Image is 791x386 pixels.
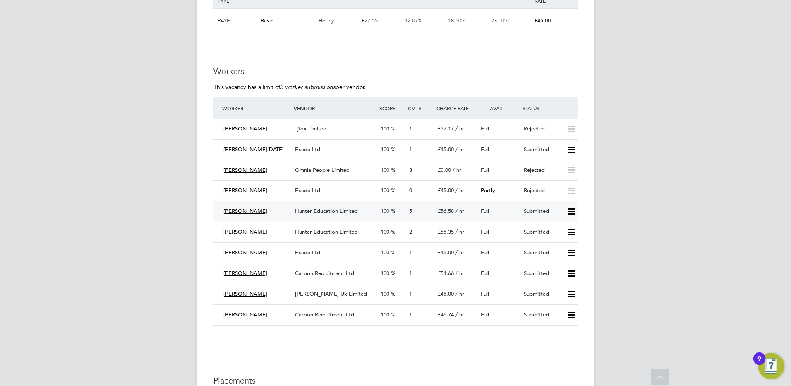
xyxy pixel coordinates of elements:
span: Full [481,207,489,215]
span: [PERSON_NAME] [223,228,267,235]
div: Rejected [520,122,563,136]
span: [PERSON_NAME] [223,166,267,174]
span: Full [481,270,489,277]
span: Hunter Education Limited [295,207,358,215]
span: Full [481,166,489,174]
div: Submitted [520,205,563,218]
span: / hr [455,125,464,132]
div: Vendor [292,101,377,116]
span: Carbon Recruitment Ltd [295,311,354,318]
span: £45.00 [438,187,454,194]
span: 100 [381,207,389,215]
span: 100 [381,270,389,277]
span: [PERSON_NAME] [223,311,267,318]
span: Full [481,249,489,256]
div: Avail [477,101,520,116]
span: £45.00 [438,290,454,297]
div: Cmts [406,101,434,116]
span: 100 [381,249,389,256]
span: Exede Ltd [295,249,320,256]
div: Rejected [520,164,563,177]
span: Full [481,311,489,318]
span: 100 [381,146,389,153]
div: PAYE [216,9,259,33]
span: 1 [409,249,412,256]
span: [PERSON_NAME] [223,290,267,297]
span: £45.00 [438,146,454,153]
span: £46.74 [438,311,454,318]
div: Rejected [520,184,563,198]
span: [PERSON_NAME] [223,187,267,194]
span: £55.35 [438,228,454,235]
em: 3 worker submissions [280,83,336,91]
span: Jjfox Limited [295,125,326,132]
span: / hr [455,146,464,153]
span: Hunter Education Limited [295,228,358,235]
div: 9 [757,359,761,369]
div: Status [520,101,578,116]
span: 1 [409,125,412,132]
div: Submitted [520,143,563,157]
span: / hr [455,311,464,318]
span: £45.00 [535,17,551,24]
h3: Placements [213,375,578,386]
div: Submitted [520,287,563,301]
span: Carbon Recruitment Ltd [295,270,354,277]
span: [PERSON_NAME] [223,270,267,277]
span: £57.17 [438,125,454,132]
span: / hr [455,207,464,215]
span: 1 [409,311,412,318]
span: / hr [455,290,464,297]
span: [PERSON_NAME] [223,125,267,132]
span: 100 [381,311,389,318]
div: Submitted [520,267,563,280]
button: Open Resource Center, 9 new notifications [758,353,784,379]
span: Basic [261,17,273,24]
span: 12.07% [405,17,422,24]
span: 100 [381,166,389,174]
span: [PERSON_NAME] [223,249,267,256]
span: 1 [409,270,412,277]
span: 5 [409,207,412,215]
span: £51.66 [438,270,454,277]
div: Worker [220,101,292,116]
p: This vacancy has a limit of per vendor. [213,83,578,91]
span: Omnia People Limited [295,166,350,174]
div: Submitted [520,225,563,239]
span: 23.00% [491,17,509,24]
div: Submitted [520,308,563,322]
span: Exede Ltd [295,146,320,153]
span: [PERSON_NAME] [223,207,267,215]
div: £27.55 [360,9,403,33]
span: Full [481,125,489,132]
span: 100 [381,125,389,132]
span: Exede Ltd [295,187,320,194]
h3: Workers [213,66,578,77]
span: 0 [409,187,412,194]
span: / hr [455,187,464,194]
span: / hr [455,228,464,235]
span: 3 [409,166,412,174]
span: / hr [455,249,464,256]
span: 100 [381,187,389,194]
span: Full [481,146,489,153]
span: [PERSON_NAME] Uk Limited [295,290,367,297]
div: Score [377,101,406,116]
span: Full [481,228,489,235]
div: Hourly [316,9,360,33]
span: 100 [381,228,389,235]
span: [PERSON_NAME][DATE] [223,146,284,153]
div: Submitted [520,246,563,260]
span: 2 [409,228,412,235]
span: / hr [453,166,461,174]
span: / hr [455,270,464,277]
div: Charge Rate [434,101,477,116]
span: £56.58 [438,207,454,215]
span: £45.00 [438,249,454,256]
span: 18.50% [448,17,466,24]
span: £0.00 [438,166,451,174]
span: Partly [481,187,495,194]
span: 1 [409,146,412,153]
span: Full [481,290,489,297]
span: 100 [381,290,389,297]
